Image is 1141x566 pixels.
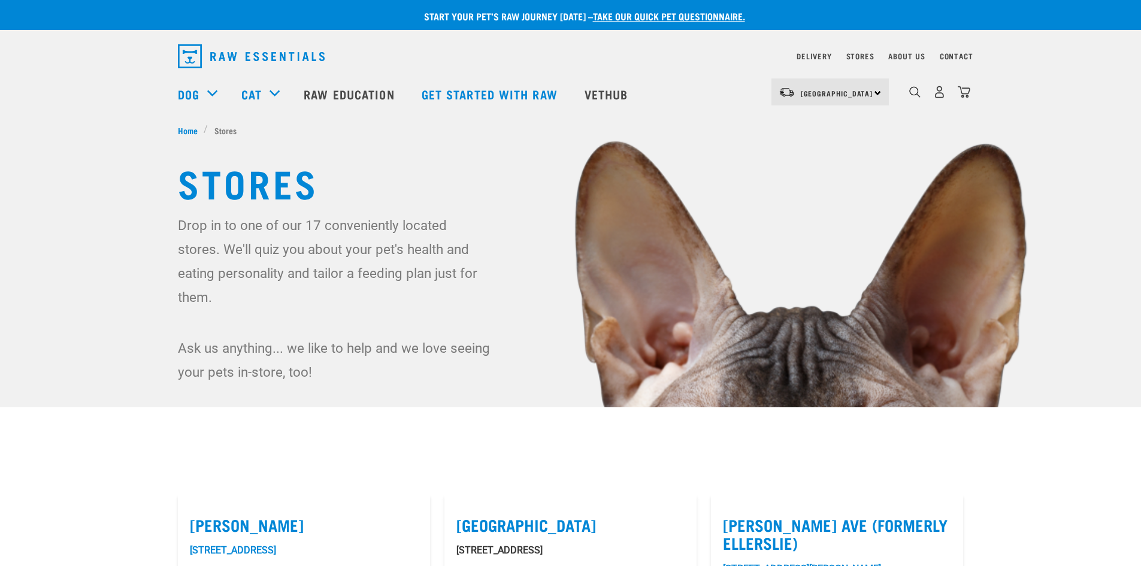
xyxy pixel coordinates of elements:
span: Home [178,124,198,137]
label: [PERSON_NAME] [190,516,418,534]
a: Get started with Raw [410,70,573,118]
a: Dog [178,85,199,103]
a: Stores [846,54,874,58]
label: [PERSON_NAME] Ave (Formerly Ellerslie) [723,516,951,552]
img: home-icon-1@2x.png [909,86,921,98]
a: [STREET_ADDRESS] [190,544,276,556]
a: Home [178,124,204,137]
a: About Us [888,54,925,58]
p: Drop in to one of our 17 conveniently located stores. We'll quiz you about your pet's health and ... [178,213,492,309]
a: Contact [940,54,973,58]
a: take our quick pet questionnaire. [593,13,745,19]
nav: breadcrumbs [178,124,964,137]
img: Raw Essentials Logo [178,44,325,68]
a: Delivery [797,54,831,58]
nav: dropdown navigation [168,40,973,73]
p: [STREET_ADDRESS] [456,543,685,558]
a: Vethub [573,70,643,118]
span: [GEOGRAPHIC_DATA] [801,91,873,95]
img: user.png [933,86,946,98]
img: van-moving.png [779,87,795,98]
img: home-icon@2x.png [958,86,970,98]
a: Raw Education [292,70,409,118]
label: [GEOGRAPHIC_DATA] [456,516,685,534]
p: Ask us anything... we like to help and we love seeing your pets in-store, too! [178,336,492,384]
h1: Stores [178,161,964,204]
a: Cat [241,85,262,103]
